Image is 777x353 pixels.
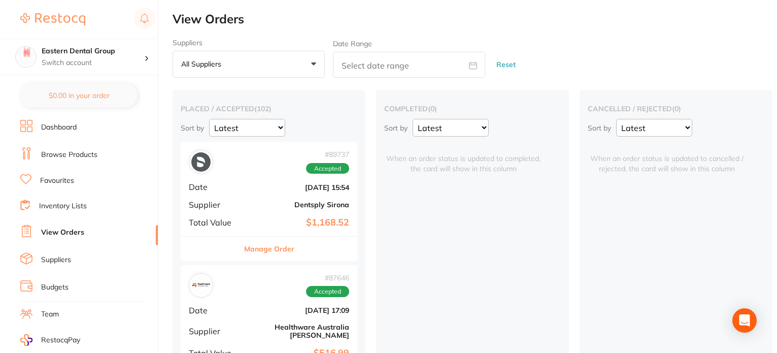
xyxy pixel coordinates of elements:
p: Sort by [588,123,611,133]
a: Inventory Lists [39,201,87,211]
span: Date [189,182,240,191]
h2: completed ( 0 ) [384,104,561,113]
div: Open Intercom Messenger [732,308,757,333]
h2: View Orders [173,12,777,26]
span: # 89737 [306,150,349,158]
div: Dentsply Sirona#89737AcceptedDate[DATE] 15:54SupplierDentsply SironaTotal Value$1,168.52Manage Order [181,142,357,261]
b: $1,168.52 [248,217,349,228]
a: Favourites [40,176,74,186]
a: Budgets [41,282,69,293]
span: RestocqPay [41,335,80,345]
a: Dashboard [41,122,77,133]
b: [DATE] 15:54 [248,183,349,191]
img: Restocq Logo [20,13,85,25]
span: When an order status is updated to cancelled / rejected, the card will show in this column [588,142,746,174]
img: RestocqPay [20,334,32,346]
button: Manage Order [244,237,294,261]
span: Supplier [189,327,240,336]
a: Restocq Logo [20,8,85,31]
h2: placed / accepted ( 102 ) [181,104,357,113]
span: Accepted [306,163,349,174]
p: Sort by [181,123,204,133]
b: Healthware Australia [PERSON_NAME] [248,323,349,339]
button: $0.00 in your order [20,83,138,108]
button: All suppliers [173,51,325,78]
h2: cancelled / rejected ( 0 ) [588,104,764,113]
span: Total Value [189,218,240,227]
button: Reset [493,51,519,78]
p: All suppliers [181,59,225,69]
img: Healthware Australia Ridley [191,276,211,295]
span: Accepted [306,286,349,297]
a: Team [41,309,59,319]
span: Supplier [189,200,240,209]
a: Suppliers [41,255,71,265]
img: Eastern Dental Group [16,47,36,67]
a: Browse Products [41,150,97,160]
span: # 87646 [306,274,349,282]
label: Date Range [333,40,372,48]
img: Dentsply Sirona [191,152,211,172]
b: [DATE] 17:09 [248,306,349,314]
a: RestocqPay [20,334,80,346]
a: View Orders [41,228,84,238]
p: Sort by [384,123,408,133]
label: Suppliers [173,39,325,47]
p: Switch account [42,58,144,68]
b: Dentsply Sirona [248,201,349,209]
input: Select date range [333,52,485,78]
span: Date [189,306,240,315]
h4: Eastern Dental Group [42,46,144,56]
span: When an order status is updated to completed, the card will show in this column [384,142,543,174]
